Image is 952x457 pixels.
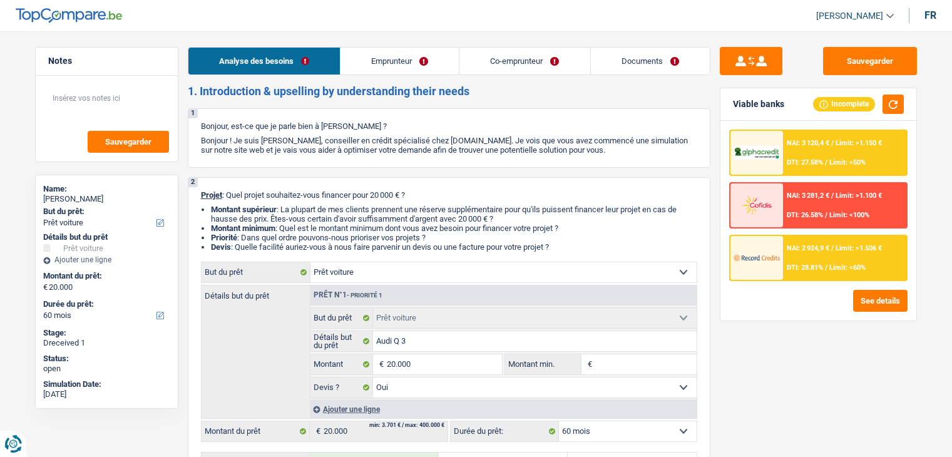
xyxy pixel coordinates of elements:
[43,184,170,194] div: Name:
[734,193,780,217] img: Cofidis
[201,136,697,155] p: Bonjour ! Je suis [PERSON_NAME], conseiller en crédit spécialisé chez [DOMAIN_NAME]. Je vois que ...
[310,377,374,398] label: Devis ?
[369,423,444,428] div: min: 3.701 € / max: 400.000 €
[829,211,869,219] span: Limit: <100%
[733,99,784,110] div: Viable banks
[825,211,827,219] span: /
[787,192,829,200] span: NAI: 3 281,2 €
[211,223,697,233] li: : Quel est le montant minimum dont vous avez besoin pour financer votre projet ?
[836,192,882,200] span: Limit: >1.100 €
[43,338,170,348] div: Dreceived 1
[825,158,827,167] span: /
[201,190,222,200] span: Projet
[43,364,170,374] div: open
[188,109,198,118] div: 1
[829,158,866,167] span: Limit: <50%
[43,232,170,242] div: Détails but du prêt
[836,139,882,147] span: Limit: >1.150 €
[787,244,829,252] span: NAI: 2 924,9 €
[48,56,165,66] h5: Notes
[787,158,823,167] span: DTI: 27.58%
[806,6,894,26] a: [PERSON_NAME]
[211,242,231,252] span: Devis
[188,48,340,74] a: Analyse des besoins
[211,205,277,214] strong: Montant supérieur
[88,131,169,153] button: Sauvegarder
[202,285,310,300] label: Détails but du prêt
[310,400,697,418] div: Ajouter une ligne
[43,354,170,364] div: Status:
[591,48,710,74] a: Documents
[787,211,823,219] span: DTI: 26.58%
[373,354,387,374] span: €
[734,146,780,160] img: AlphaCredit
[825,264,827,272] span: /
[16,8,122,23] img: TopCompare Logo
[836,244,882,252] span: Limit: >1.506 €
[43,194,170,204] div: [PERSON_NAME]
[787,139,829,147] span: NAI: 3 120,4 €
[43,282,48,292] span: €
[787,264,823,272] span: DTI: 28.81%
[340,48,459,74] a: Emprunteur
[211,242,697,252] li: : Quelle facilité auriez-vous à nous faire parvenir un devis ou une facture pour votre projet ?
[201,190,697,200] p: : Quel projet souhaitez-vous financer pour 20 000 € ?
[823,47,917,75] button: Sauvegarder
[816,11,883,21] span: [PERSON_NAME]
[43,299,168,309] label: Durée du prêt:
[831,244,834,252] span: /
[347,292,382,299] span: - Priorité 1
[310,331,374,351] label: Détails but du prêt
[43,207,168,217] label: But du prêt:
[211,205,697,223] li: : La plupart de mes clients prennent une réserve supplémentaire pour qu'ils puissent financer leu...
[831,192,834,200] span: /
[310,421,324,441] span: €
[188,178,198,187] div: 2
[853,290,908,312] button: See details
[202,262,310,282] label: But du prêt
[310,291,386,299] div: Prêt n°1
[43,271,168,281] label: Montant du prêt:
[581,354,595,374] span: €
[924,9,936,21] div: fr
[734,246,780,269] img: Record Credits
[43,255,170,264] div: Ajouter une ligne
[201,121,697,131] p: Bonjour, est-ce que je parle bien à [PERSON_NAME] ?
[202,421,310,441] label: Montant du prêt
[505,354,581,374] label: Montant min.
[829,264,866,272] span: Limit: <60%
[43,379,170,389] div: Simulation Date:
[813,97,875,111] div: Incomplete
[310,308,374,328] label: But du prêt
[188,85,710,98] h2: 1. Introduction & upselling by understanding their needs
[451,421,559,441] label: Durée du prêt:
[211,223,275,233] strong: Montant minimum
[43,389,170,399] div: [DATE]
[211,233,697,242] li: : Dans quel ordre pouvons-nous prioriser vos projets ?
[310,354,374,374] label: Montant
[43,328,170,338] div: Stage:
[105,138,151,146] span: Sauvegarder
[459,48,590,74] a: Co-emprunteur
[211,233,237,242] strong: Priorité
[831,139,834,147] span: /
